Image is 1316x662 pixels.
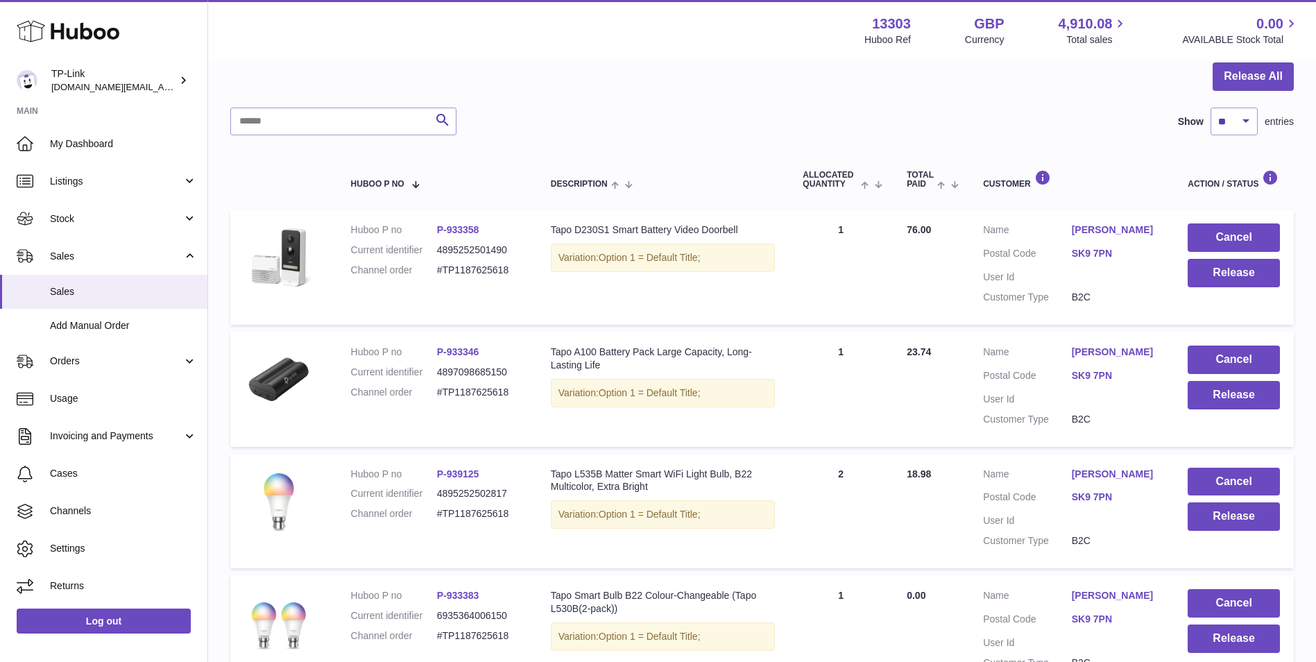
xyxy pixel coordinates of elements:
[1072,369,1161,382] a: SK9 7PN
[983,413,1072,426] dt: Customer Type
[244,468,314,537] img: Overview_01_large_20231023014744y.jpg
[1265,115,1294,128] span: entries
[1188,625,1280,653] button: Release
[983,271,1072,284] dt: User Id
[437,346,479,357] a: P-933346
[437,386,523,399] dd: #TP1187625618
[983,514,1072,527] dt: User Id
[983,223,1072,240] dt: Name
[599,252,701,263] span: Option 1 = Default Title;
[437,507,523,520] dd: #TP1187625618
[1072,413,1161,426] dd: B2C
[599,509,701,520] span: Option 1 = Default Title;
[803,171,857,189] span: ALLOCATED Quantity
[50,504,197,518] span: Channels
[351,346,437,359] dt: Huboo P no
[864,33,911,46] div: Huboo Ref
[551,346,776,372] div: Tapo A100 Battery Pack Large Capacity, Long-Lasting Life
[1182,33,1299,46] span: AVAILABLE Stock Total
[351,223,437,237] dt: Huboo P no
[351,244,437,257] dt: Current identifier
[1188,170,1280,189] div: Action / Status
[50,430,182,443] span: Invoicing and Payments
[51,81,276,92] span: [DOMAIN_NAME][EMAIL_ADDRESS][DOMAIN_NAME]
[983,468,1072,484] dt: Name
[1072,491,1161,504] a: SK9 7PN
[907,590,925,601] span: 0.00
[907,468,931,479] span: 18.98
[599,387,701,398] span: Option 1 = Default Title;
[351,589,437,602] dt: Huboo P no
[50,285,197,298] span: Sales
[983,393,1072,406] dt: User Id
[17,609,191,634] a: Log out
[974,15,1004,33] strong: GBP
[1059,15,1113,33] span: 4,910.08
[551,589,776,616] div: Tapo Smart Bulb B22 Colour-Changeable (Tapo L530B(2-pack))
[244,589,314,659] img: L530B-overview_large_1612269390092r.jpg
[1072,247,1161,260] a: SK9 7PN
[983,247,1072,264] dt: Postal Code
[551,468,776,494] div: Tapo L535B Matter Smart WiFi Light Bulb, B22 Multicolor, Extra Bright
[983,491,1072,507] dt: Postal Code
[50,319,197,332] span: Add Manual Order
[351,507,437,520] dt: Channel order
[351,629,437,643] dt: Channel order
[50,392,197,405] span: Usage
[437,487,523,500] dd: 4895252502817
[1188,259,1280,287] button: Release
[437,244,523,257] dd: 4895252501490
[789,210,893,325] td: 1
[983,613,1072,629] dt: Postal Code
[351,468,437,481] dt: Huboo P no
[1072,346,1161,359] a: [PERSON_NAME]
[789,454,893,569] td: 2
[1188,468,1280,496] button: Cancel
[437,224,479,235] a: P-933358
[551,180,608,189] span: Description
[437,264,523,277] dd: #TP1187625618
[1188,589,1280,618] button: Cancel
[351,487,437,500] dt: Current identifier
[1059,15,1129,46] a: 4,910.08 Total sales
[965,33,1005,46] div: Currency
[1188,381,1280,409] button: Release
[50,250,182,263] span: Sales
[907,224,931,235] span: 76.00
[351,386,437,399] dt: Channel order
[437,366,523,379] dd: 4897098685150
[50,467,197,480] span: Cases
[1256,15,1283,33] span: 0.00
[983,589,1072,606] dt: Name
[983,636,1072,650] dt: User Id
[551,500,776,529] div: Variation:
[1072,534,1161,548] dd: B2C
[1066,33,1128,46] span: Total sales
[1072,589,1161,602] a: [PERSON_NAME]
[351,609,437,622] dt: Current identifier
[983,291,1072,304] dt: Customer Type
[1072,468,1161,481] a: [PERSON_NAME]
[437,468,479,479] a: P-939125
[437,629,523,643] dd: #TP1187625618
[351,180,404,189] span: Huboo P no
[789,332,893,447] td: 1
[437,609,523,622] dd: 6935364006150
[1213,62,1294,91] button: Release All
[351,264,437,277] dt: Channel order
[599,631,701,642] span: Option 1 = Default Title;
[983,346,1072,362] dt: Name
[551,622,776,651] div: Variation:
[551,223,776,237] div: Tapo D230S1 Smart Battery Video Doorbell
[51,67,176,94] div: TP-Link
[437,590,479,601] a: P-933383
[244,346,314,415] img: 1_large_20230109015328j.png
[1188,346,1280,374] button: Cancel
[907,171,934,189] span: Total paid
[1188,223,1280,252] button: Cancel
[50,579,197,593] span: Returns
[983,170,1160,189] div: Customer
[551,244,776,272] div: Variation:
[1072,291,1161,304] dd: B2C
[983,369,1072,386] dt: Postal Code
